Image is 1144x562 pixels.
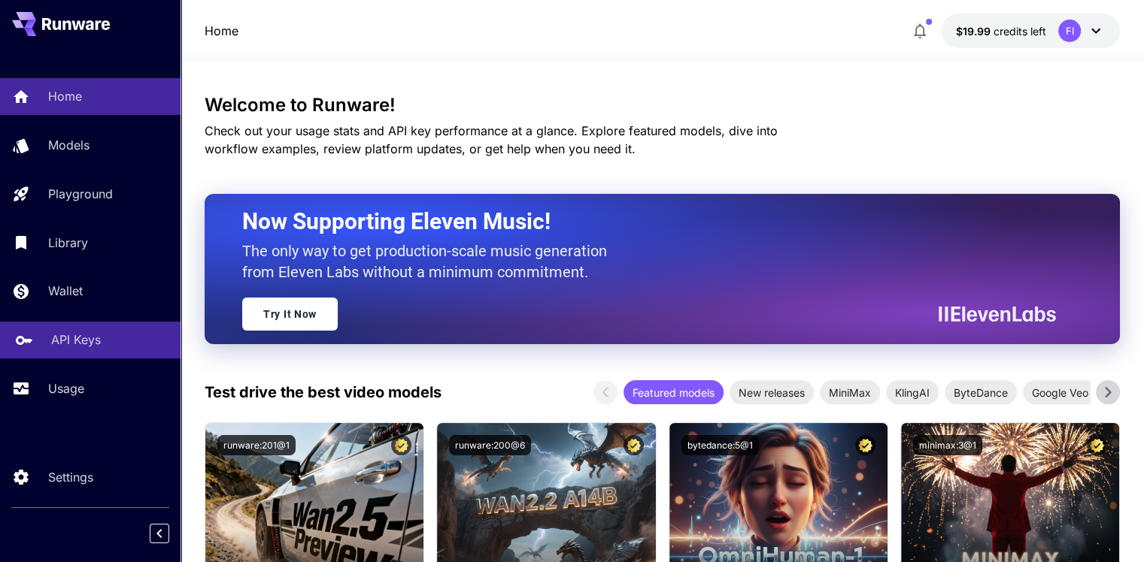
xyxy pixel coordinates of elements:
span: New releases [730,385,814,400]
a: Try It Now [242,298,338,331]
p: API Keys [51,331,101,349]
a: Home [205,22,238,40]
div: Collapse sidebar [161,520,181,547]
button: Certified Model – Vetted for best performance and includes a commercial license. [855,435,875,455]
span: ByteDance [945,385,1017,400]
span: Google Veo [1023,385,1097,400]
button: Certified Model – Vetted for best performance and includes a commercial license. [391,435,411,455]
span: KlingAI [886,385,939,400]
div: $19.9941 [956,23,1046,39]
p: Models [48,136,90,154]
button: Certified Model – Vetted for best performance and includes a commercial license. [624,435,644,455]
button: $19.9941FI [941,14,1120,48]
p: Playground [48,185,113,203]
nav: breadcrumb [205,22,238,40]
div: ByteDance [945,380,1017,404]
span: $19.99 [956,25,994,38]
h3: Welcome to Runware! [205,95,1120,116]
span: credits left [994,25,1046,38]
div: Google Veo [1023,380,1097,404]
div: FI [1058,20,1081,42]
h2: Now Supporting Eleven Music! [242,207,1045,236]
button: runware:201@1 [217,435,296,455]
div: MiniMax [820,380,880,404]
p: Settings [48,468,93,486]
p: Library [48,234,88,252]
p: Usage [48,379,84,397]
p: The only way to get production-scale music generation from Eleven Labs without a minimum commitment. [242,240,618,283]
button: Collapse sidebar [150,524,169,543]
button: minimax:3@1 [913,435,982,455]
div: New releases [730,380,814,404]
div: KlingAI [886,380,939,404]
span: MiniMax [820,385,880,400]
p: Test drive the best video models [205,381,442,403]
p: Wallet [48,282,83,300]
div: Featured models [624,380,724,404]
button: runware:200@6 [449,435,531,455]
button: bytedance:5@1 [681,435,759,455]
p: Home [48,87,82,105]
span: Check out your usage stats and API key performance at a glance. Explore featured models, dive int... [205,123,778,156]
span: Featured models [624,385,724,400]
button: Certified Model – Vetted for best performance and includes a commercial license. [1087,435,1107,455]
